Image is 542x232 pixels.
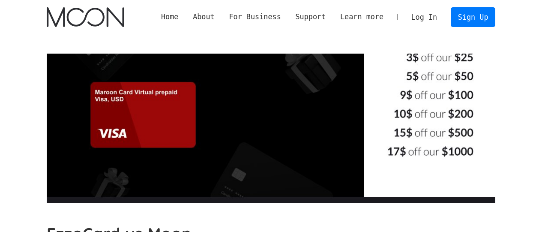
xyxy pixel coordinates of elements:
div: Support [295,12,326,22]
div: Support [288,12,333,22]
div: For Business [229,12,281,22]
div: Learn more [340,12,383,22]
a: Log In [404,8,444,27]
a: home [47,7,124,27]
div: About [193,12,215,22]
a: Home [154,12,186,22]
div: About [186,12,222,22]
img: Moon Logo [47,7,124,27]
a: Sign Up [451,7,495,27]
div: For Business [222,12,288,22]
div: Learn more [333,12,391,22]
